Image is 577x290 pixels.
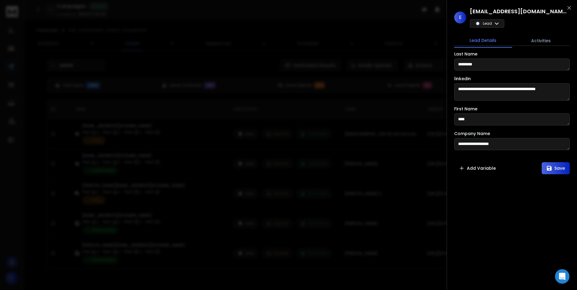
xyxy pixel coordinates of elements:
[454,77,471,81] label: linkedin
[470,7,566,16] h1: [EMAIL_ADDRESS][DOMAIN_NAME]
[454,11,466,24] span: E
[454,34,512,48] button: Lead Details
[483,21,492,26] p: Lead
[542,162,570,174] button: Save
[454,131,490,136] label: Company Name
[454,162,501,174] button: Add Variable
[454,107,477,111] label: First Name
[454,52,477,56] label: Last Name
[555,269,569,284] div: Open Intercom Messenger
[512,34,570,47] button: Activities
